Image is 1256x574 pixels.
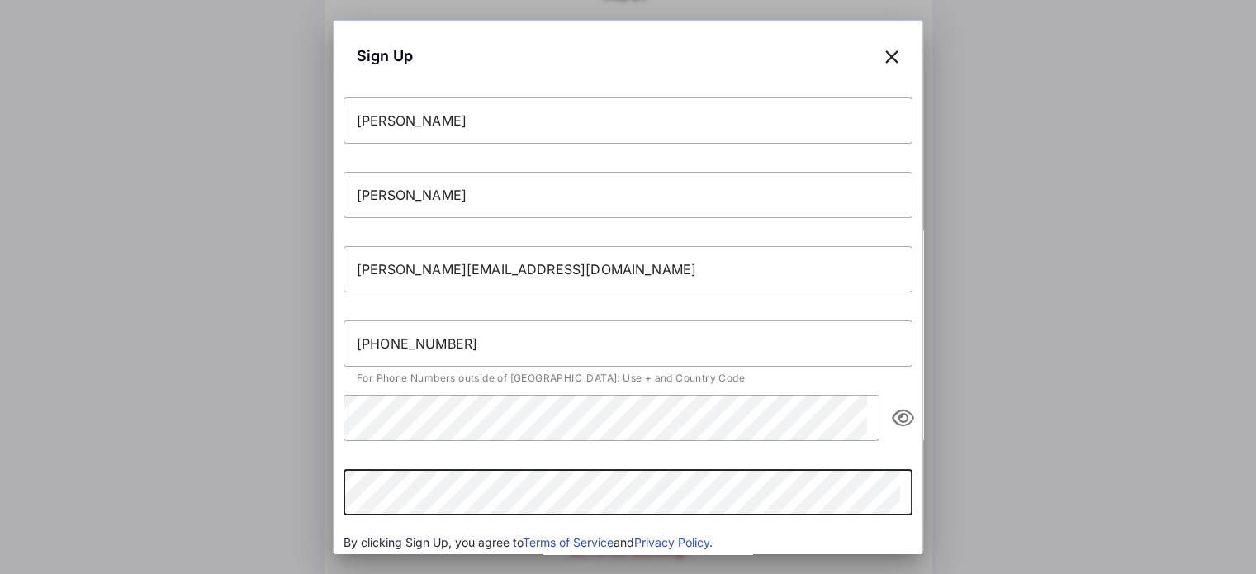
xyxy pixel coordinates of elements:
a: Terms of Service [523,535,614,549]
input: Last Name [344,172,912,218]
span: Sign Up [357,45,413,67]
input: Phone Number [344,320,912,367]
i: appended action [893,408,912,428]
div: By clicking Sign Up, you agree to and . [344,534,912,552]
input: First Name [344,97,912,144]
a: Privacy Policy [634,535,709,549]
span: For Phone Numbers outside of [GEOGRAPHIC_DATA]: Use + and Country Code [357,372,745,384]
input: Email [344,246,912,292]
